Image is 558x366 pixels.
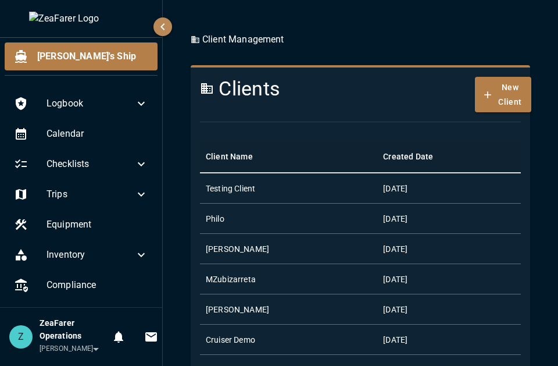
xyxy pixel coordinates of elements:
[139,325,163,349] button: Invitations
[46,278,148,292] span: Compliance
[46,218,148,232] span: Equipment
[200,140,377,173] div: Client Name
[5,271,158,299] div: Compliance
[206,243,269,255] div: Tim Demo
[383,334,407,346] div: August 16, 2024
[377,140,555,173] div: Created Date
[5,42,158,70] div: [PERSON_NAME]'s Ship
[5,90,158,118] div: Logbook
[46,127,148,141] span: Calendar
[383,273,407,285] div: March 1, 2024
[5,120,158,148] div: Calendar
[383,213,407,225] div: February 20, 2024
[107,325,130,349] button: Notifications
[46,97,134,111] span: Logbook
[206,140,253,173] div: Client Name
[206,213,224,225] div: Philo
[206,183,255,194] div: Testing Client
[475,77,531,112] button: New Client
[5,150,158,178] div: Checklists
[46,157,134,171] span: Checklists
[46,248,134,262] span: Inventory
[37,49,148,63] span: [PERSON_NAME]'s Ship
[206,334,255,346] div: Cruiser Demo
[5,211,158,239] div: Equipment
[383,183,407,194] div: July 8, 2023
[5,180,158,208] div: Trips
[40,343,107,355] div: [PERSON_NAME]
[383,243,407,255] div: February 29, 2024
[383,140,433,173] div: Created Date
[383,304,407,315] div: May 11, 2024
[200,77,466,101] h4: Clients
[46,187,134,201] span: Trips
[5,241,158,269] div: Inventory
[29,12,134,26] img: ZeaFarer Logo
[9,325,33,349] div: Z
[206,273,256,285] div: MZubizarreta
[40,317,107,343] h6: ZeaFarer Operations
[206,304,269,315] div: Josh
[191,33,284,47] p: Client Management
